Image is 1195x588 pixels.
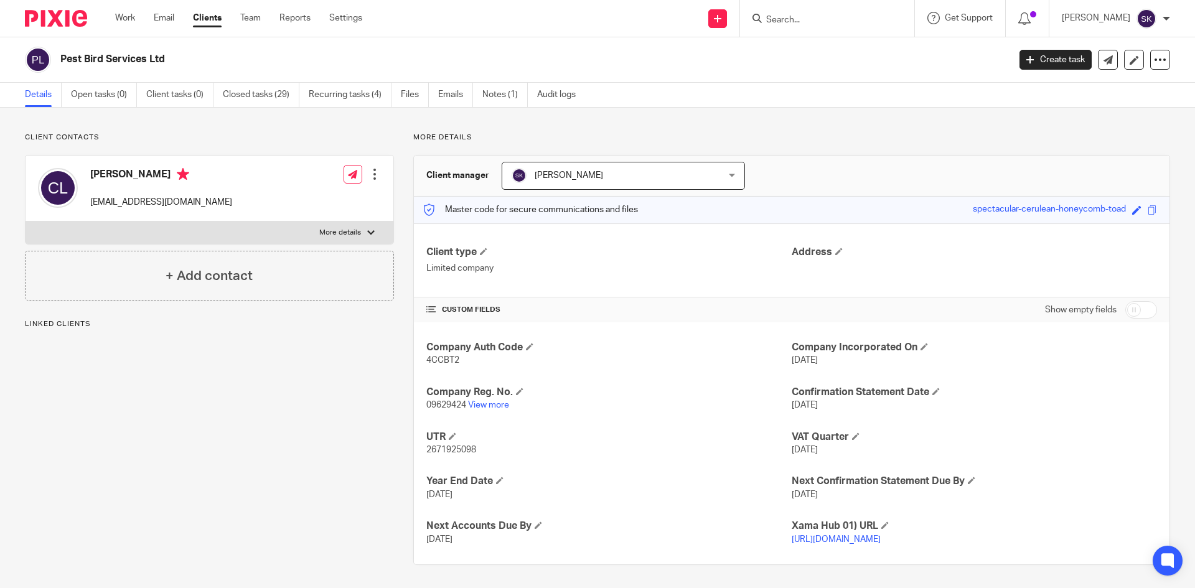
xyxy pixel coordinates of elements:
h4: Company Auth Code [426,341,792,354]
h2: Pest Bird Services Ltd [60,53,813,66]
img: svg%3E [512,168,527,183]
h4: Client type [426,246,792,259]
img: svg%3E [25,47,51,73]
h3: Client manager [426,169,489,182]
h4: Company Reg. No. [426,386,792,399]
a: Team [240,12,261,24]
a: Recurring tasks (4) [309,83,391,107]
i: Primary [177,168,189,180]
img: svg%3E [1136,9,1156,29]
span: Get Support [945,14,993,22]
span: 2671925098 [426,446,476,454]
a: View more [468,401,509,409]
h4: Next Confirmation Statement Due By [792,475,1157,488]
a: Notes (1) [482,83,528,107]
a: Client tasks (0) [146,83,213,107]
h4: Confirmation Statement Date [792,386,1157,399]
h4: + Add contact [166,266,253,286]
span: 4CCBT2 [426,356,459,365]
p: More details [413,133,1170,142]
p: Linked clients [25,319,394,329]
span: [PERSON_NAME] [535,171,603,180]
a: Emails [438,83,473,107]
h4: VAT Quarter [792,431,1157,444]
a: Create task [1019,50,1092,70]
a: Details [25,83,62,107]
a: Files [401,83,429,107]
a: Settings [329,12,362,24]
p: Client contacts [25,133,394,142]
input: Search [765,15,877,26]
span: [DATE] [792,356,818,365]
a: Open tasks (0) [71,83,137,107]
a: Reports [279,12,311,24]
a: Work [115,12,135,24]
span: [DATE] [792,490,818,499]
label: Show empty fields [1045,304,1117,316]
a: Closed tasks (29) [223,83,299,107]
a: Clients [193,12,222,24]
span: [DATE] [426,490,452,499]
p: [PERSON_NAME] [1062,12,1130,24]
h4: Next Accounts Due By [426,520,792,533]
div: spectacular-cerulean-honeycomb-toad [973,203,1126,217]
span: [DATE] [426,535,452,544]
p: Limited company [426,262,792,274]
h4: Year End Date [426,475,792,488]
a: Audit logs [537,83,585,107]
h4: CUSTOM FIELDS [426,305,792,315]
h4: [PERSON_NAME] [90,168,232,184]
span: 09629424 [426,401,466,409]
h4: Company Incorporated On [792,341,1157,354]
p: [EMAIL_ADDRESS][DOMAIN_NAME] [90,196,232,208]
p: More details [319,228,361,238]
img: Pixie [25,10,87,27]
h4: Address [792,246,1157,259]
h4: Xama Hub 01) URL [792,520,1157,533]
span: [DATE] [792,401,818,409]
a: Email [154,12,174,24]
img: svg%3E [38,168,78,208]
span: [DATE] [792,446,818,454]
p: Master code for secure communications and files [423,203,638,216]
a: [URL][DOMAIN_NAME] [792,535,881,544]
h4: UTR [426,431,792,444]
